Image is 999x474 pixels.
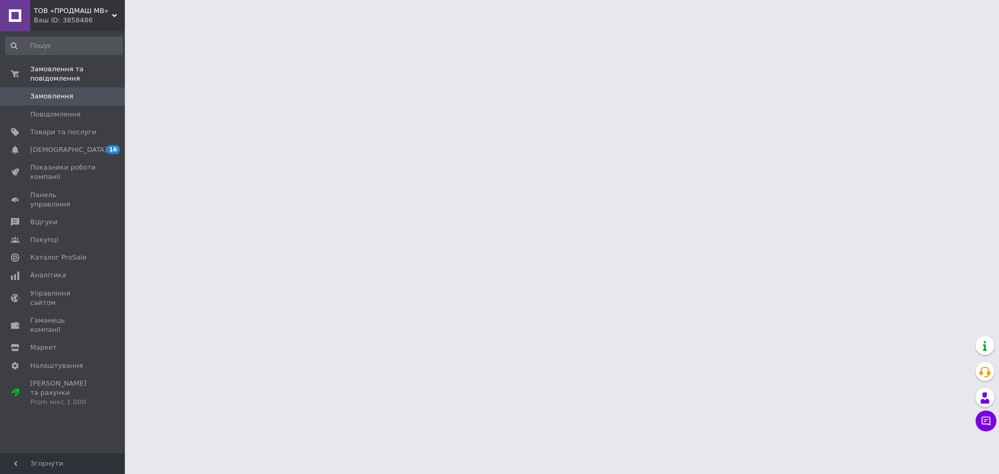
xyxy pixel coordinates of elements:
span: [DEMOGRAPHIC_DATA] [30,145,107,155]
span: Замовлення та повідомлення [30,65,125,83]
span: ТОВ «ПРОДМАШ МВ» [34,6,112,16]
input: Пошук [5,36,123,55]
span: Маркет [30,343,57,352]
span: Каталог ProSale [30,253,86,262]
span: Показники роботи компанії [30,163,96,182]
div: Ваш ID: 3858486 [34,16,125,25]
span: Повідомлення [30,110,81,119]
button: Чат з покупцем [976,411,996,431]
span: Товари та послуги [30,127,96,137]
span: Замовлення [30,92,73,101]
span: Відгуки [30,217,57,227]
span: Аналітика [30,271,66,280]
span: Налаштування [30,361,83,370]
span: Панель управління [30,190,96,209]
span: Управління сайтом [30,289,96,308]
span: Покупці [30,235,58,245]
span: [PERSON_NAME] та рахунки [30,379,96,407]
div: Prom мікс 1 000 [30,398,96,407]
span: 16 [107,145,120,154]
span: Гаманець компанії [30,316,96,335]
